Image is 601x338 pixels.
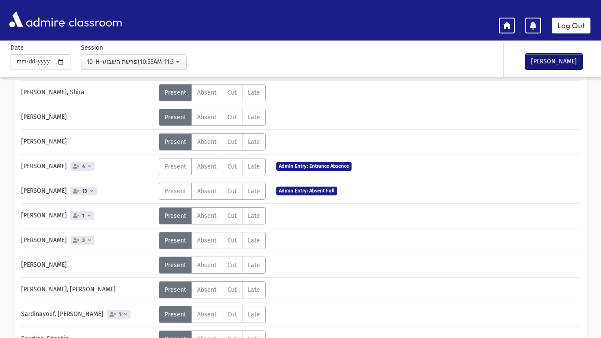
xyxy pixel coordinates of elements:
[17,257,159,274] div: [PERSON_NAME]
[17,84,159,101] div: [PERSON_NAME], Shira
[227,163,237,170] span: Cut
[165,212,186,220] span: Present
[197,212,216,220] span: Absent
[248,286,260,294] span: Late
[11,43,24,52] label: Date
[248,138,260,146] span: Late
[525,54,583,70] button: [PERSON_NAME]
[248,237,260,244] span: Late
[17,207,159,224] div: [PERSON_NAME]
[81,188,89,194] span: 13
[87,57,174,66] div: 10-H-פרשת השבוע(10:55AM-11:38AM)
[197,286,216,294] span: Absent
[159,158,266,175] div: AttTypes
[197,89,216,96] span: Absent
[248,261,260,269] span: Late
[227,89,237,96] span: Cut
[197,163,216,170] span: Absent
[165,237,186,244] span: Present
[81,54,187,70] button: 10-H-פרשת השבוע(10:55AM-11:38AM)
[81,43,103,52] label: Session
[165,311,186,318] span: Present
[159,183,266,200] div: AttTypes
[17,109,159,126] div: [PERSON_NAME]
[165,261,186,269] span: Present
[165,138,186,146] span: Present
[552,18,590,33] a: Log Out
[81,164,87,169] span: 4
[227,187,237,195] span: Cut
[227,114,237,121] span: Cut
[248,89,260,96] span: Late
[17,133,159,151] div: [PERSON_NAME]
[248,212,260,220] span: Late
[197,114,216,121] span: Absent
[81,238,87,243] span: 3
[227,261,237,269] span: Cut
[248,114,260,121] span: Late
[227,311,237,318] span: Cut
[197,138,216,146] span: Absent
[17,183,159,200] div: [PERSON_NAME]
[159,133,266,151] div: AttTypes
[159,281,266,298] div: AttTypes
[165,163,186,170] span: Present
[227,138,237,146] span: Cut
[17,158,159,175] div: [PERSON_NAME]
[159,306,266,323] div: AttTypes
[165,286,186,294] span: Present
[197,187,216,195] span: Absent
[165,114,186,121] span: Present
[17,281,159,298] div: [PERSON_NAME], [PERSON_NAME]
[7,9,67,29] img: AdmirePro
[117,312,123,317] span: 1
[276,162,352,170] span: Admin Entry: Entrance Absence
[227,212,237,220] span: Cut
[17,306,159,323] div: Sardinayouf, [PERSON_NAME]
[159,109,266,126] div: AttTypes
[165,89,186,96] span: Present
[276,187,337,195] span: Admin Entry: Absent Full
[159,232,266,249] div: AttTypes
[67,8,122,31] span: classroom
[227,286,237,294] span: Cut
[81,213,86,219] span: 1
[227,237,237,244] span: Cut
[248,187,260,195] span: Late
[197,261,216,269] span: Absent
[197,237,216,244] span: Absent
[159,257,266,274] div: AttTypes
[165,187,186,195] span: Present
[197,311,216,318] span: Absent
[17,232,159,249] div: [PERSON_NAME]
[248,163,260,170] span: Late
[159,84,266,101] div: AttTypes
[159,207,266,224] div: AttTypes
